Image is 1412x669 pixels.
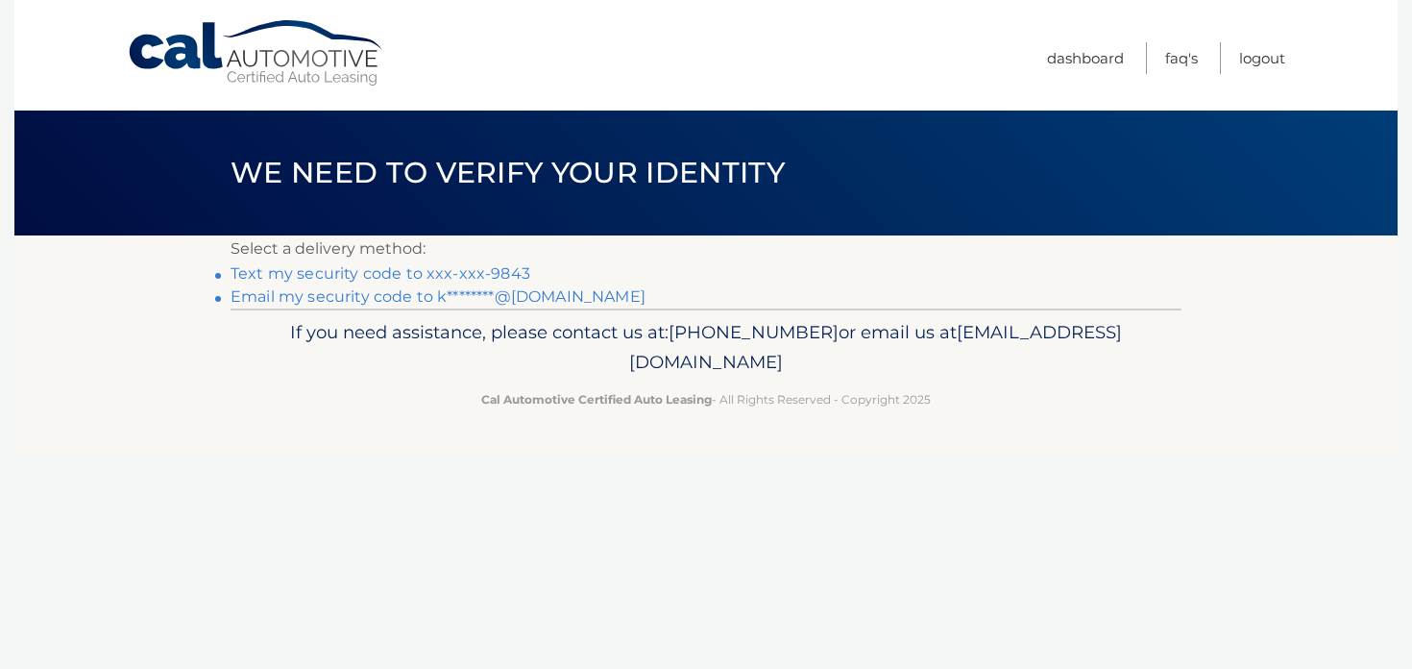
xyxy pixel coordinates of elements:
[243,389,1169,409] p: - All Rights Reserved - Copyright 2025
[243,317,1169,379] p: If you need assistance, please contact us at: or email us at
[231,287,645,306] a: Email my security code to k********@[DOMAIN_NAME]
[127,19,386,87] a: Cal Automotive
[669,321,839,343] span: [PHONE_NUMBER]
[231,155,785,190] span: We need to verify your identity
[1165,42,1198,74] a: FAQ's
[1239,42,1285,74] a: Logout
[1047,42,1124,74] a: Dashboard
[231,264,530,283] a: Text my security code to xxx-xxx-9843
[481,392,712,407] strong: Cal Automotive Certified Auto Leasing
[231,235,1181,262] p: Select a delivery method:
